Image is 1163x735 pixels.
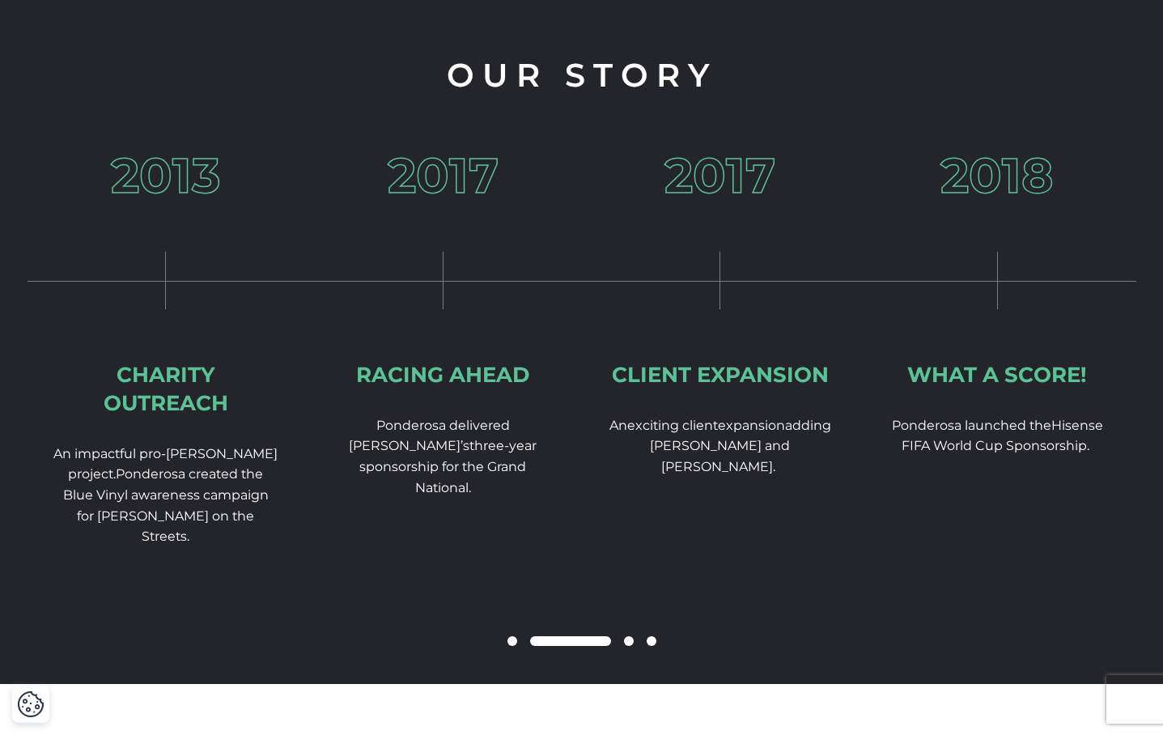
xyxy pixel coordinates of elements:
[77,508,254,545] span: for [PERSON_NAME] on the Streets.
[359,438,537,495] span: three-year sponsorship for the Grand National.
[111,151,221,200] h3: 2013
[892,418,1009,433] span: Ponderosa launch
[718,418,785,433] span: expansion
[902,418,1103,454] span: Hisense FIFA World Cup Sponsorship.
[53,446,278,482] span: An impactful pro-[PERSON_NAME] project.
[627,418,635,433] span: e
[650,438,790,474] span: [PERSON_NAME] and [PERSON_NAME].
[907,361,1087,389] div: What a score!
[618,418,627,433] span: n
[612,361,829,389] div: Client expansion
[682,418,718,433] span: client
[785,418,831,433] span: adding
[1029,418,1051,433] span: the
[28,51,1136,100] h2: Our Story
[1009,418,1026,433] span: ed
[17,690,45,718] button: Cookie Settings
[664,151,775,200] h3: 2017
[376,418,493,433] span: Ponderosa deliver
[609,418,618,433] span: A
[63,466,269,503] span: Ponderosa created the Blue Vinyl awareness campaign
[388,151,499,200] h3: 2017
[635,418,679,433] span: xciting
[356,361,529,389] div: Racing ahead
[53,361,279,418] div: Charity Outreach
[17,690,45,718] img: Revisit consent button
[940,151,1054,200] h3: 2018
[493,418,510,433] span: ed
[349,438,469,453] span: [PERSON_NAME]’s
